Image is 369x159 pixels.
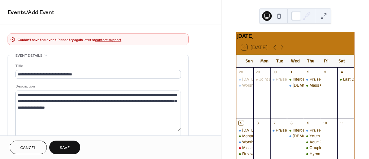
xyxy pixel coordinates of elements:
div: Praises In Motion [304,128,321,133]
div: [DATE] School (Zoom Only) [242,77,292,82]
div: Hymn Choir Rehearsal [310,151,349,157]
div: Praises In Motion [276,128,306,133]
div: Couples' Ministry Meeting (Zoom) [304,145,321,151]
div: Worship Service [236,139,253,145]
div: Praises In Motion [304,77,321,82]
div: Worship Service [242,139,271,145]
div: 11 [339,120,345,126]
a: Events [8,7,26,18]
div: [DATE] [236,32,354,40]
div: Sun [241,55,257,67]
span: Save [60,145,70,151]
span: Event details [15,52,42,59]
div: [DATE] School (Zoom Only) [242,128,292,133]
div: Revival- Lewis Chapel MBC-(West Campus) [236,151,253,157]
div: Sat [334,55,349,67]
div: 29 [255,69,260,75]
div: Mass Choir/Adult Praise Team [304,83,321,88]
div: Mental Health Awareness Day-Wear 'GREEN" [DATE] [242,133,337,139]
div: Intercessory Prayer [287,128,304,133]
div: 7 [272,120,277,126]
div: Missionary Circle Meeting Cancelled [242,145,306,151]
div: Thu [303,55,319,67]
div: Last Day for Early Voting (10/04/25) [337,77,354,82]
div: Missionary Circle Meeting Cancelled [236,145,253,151]
div: Worship Service [242,83,271,88]
div: Intercessory Prayer [287,77,304,82]
a: contact support [95,37,121,43]
div: Hymn Choir Rehearsal [304,151,321,157]
div: Mass Choir/Adult Praise Team [310,83,363,88]
div: Bible Study (Adult/Youth) [287,133,304,139]
button: Save [49,141,80,154]
div: 1 [289,69,294,75]
div: 3 [322,69,328,75]
div: Intercessory Prayer [293,77,327,82]
span: Cancel [20,145,36,151]
div: 9 [306,120,311,126]
div: Mental Health Awareness Day-Wear 'GREEN" Sunday [236,133,253,139]
div: Tue [272,55,287,67]
div: 10 [322,120,328,126]
div: Bible Study (Adult/Youth) [287,83,304,88]
div: Youth Praise Team [310,133,342,139]
div: 4 [339,69,345,75]
div: Worship Service [236,83,253,88]
div: Adult Praise Team [304,139,321,145]
div: Praises In Motion [310,77,340,82]
div: Description [15,83,180,90]
div: Sunday School (Zoom Only) [236,128,253,133]
div: Intercessory Prayer [293,128,327,133]
span: Couldn't save the event. Please try again later or . [18,37,122,43]
div: Praises In Motion [276,77,306,82]
div: Wed [288,55,303,67]
div: Praises In Motion [270,77,287,82]
div: Sunday School (Zoom Only) [236,77,253,82]
div: 5 [239,120,244,126]
button: Cancel [10,141,47,154]
div: Mon [257,55,272,67]
div: 8 [289,120,294,126]
div: Praises In Motion [310,128,340,133]
div: Adult Praise Team [310,139,341,145]
span: / Add Event [26,7,54,18]
div: 2 [306,69,311,75]
div: Youth Praise Team [304,133,321,139]
div: Joint Board Meeting [259,77,294,82]
div: 6 [255,120,260,126]
div: 30 [272,69,277,75]
div: Title [15,63,180,69]
div: Fri [319,55,334,67]
div: 28 [239,69,244,75]
div: Praises In Motion [270,128,287,133]
div: Joint Board Meeting [253,77,270,82]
